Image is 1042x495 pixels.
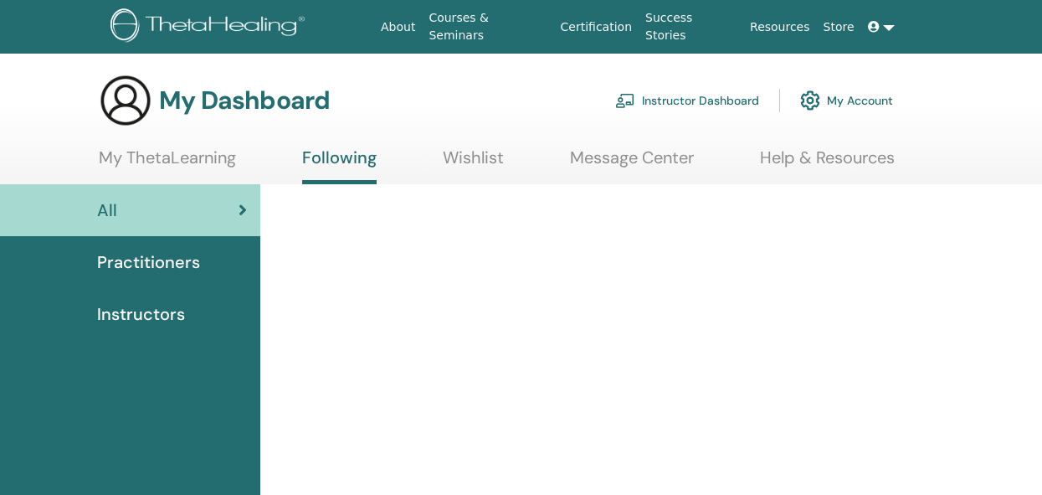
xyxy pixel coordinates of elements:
[443,147,504,180] a: Wishlist
[800,82,893,119] a: My Account
[615,82,759,119] a: Instructor Dashboard
[817,12,861,43] a: Store
[639,3,743,51] a: Success Stories
[302,147,377,184] a: Following
[554,12,639,43] a: Certification
[97,302,185,327] span: Instructors
[159,85,330,116] h3: My Dashboard
[570,147,694,180] a: Message Center
[800,86,820,115] img: cog.svg
[760,147,895,180] a: Help & Resources
[99,74,152,127] img: generic-user-icon.jpg
[615,93,635,108] img: chalkboard-teacher.svg
[110,8,311,46] img: logo.png
[374,12,422,43] a: About
[99,147,236,180] a: My ThetaLearning
[743,12,817,43] a: Resources
[97,250,200,275] span: Practitioners
[422,3,553,51] a: Courses & Seminars
[97,198,117,223] span: All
